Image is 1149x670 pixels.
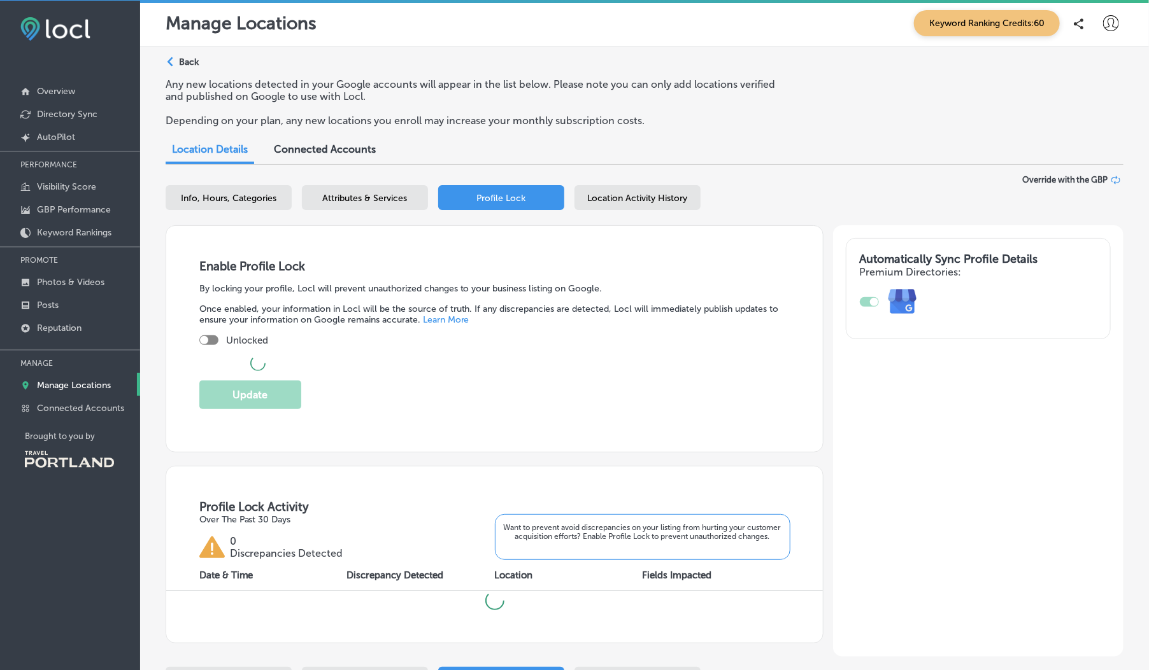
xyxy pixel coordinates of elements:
p: 0 [230,535,343,547]
p: Back [179,57,199,67]
p: Manage Locations [37,380,111,391]
p: GBP Performance [37,204,111,215]
h3: Profile Lock Activity [199,499,790,514]
h3: Automatically Sync Profile Details [860,252,1097,266]
p: Depending on your plan, any new locations you enroll may increase your monthly subscription costs. [166,115,789,127]
p: Reputation [37,323,82,333]
p: By locking your profile, Locl will prevent unauthorized changes to your business listing on Google. [199,283,790,294]
h4: Premium Directories: [860,266,1097,278]
p: Location [495,569,533,581]
span: Override with the GBP [1022,175,1108,185]
p: Manage Locations [166,13,317,34]
p: Connected Accounts [37,403,124,414]
p: Unlocked [226,335,268,346]
span: Keyword Ranking Credits: 60 [914,10,1060,36]
a: Learn More [423,314,469,325]
p: Discrepancy Detected [347,569,444,581]
p: Overview [37,86,75,97]
p: Any new locations detected in your Google accounts will appear in the list below. Please note you... [166,78,789,102]
p: Visibility Score [37,181,96,192]
p: Fields Impacted [643,569,712,581]
p: Photos & Videos [37,277,104,288]
p: Brought to you by [25,431,140,441]
p: Directory Sync [37,109,97,120]
h3: Enable Profile Lock [199,259,790,274]
span: Connected Accounts [274,143,376,155]
img: e7ababfa220611ac49bdb491a11684a6.png [879,278,927,326]
span: Attributes & Services [323,193,408,204]
p: Want to prevent avoid discrepancies on your listing from hurting your customer acquisition effort... [499,523,787,541]
p: Discrepancies Detected [230,547,343,559]
span: Profile Lock [477,193,526,204]
span: Info, Hours, Categories [181,193,276,204]
p: Over The Past 30 Days [199,514,343,525]
button: Update [199,380,301,409]
p: Keyword Rankings [37,227,111,238]
p: AutoPilot [37,132,75,143]
span: Location Activity History [588,193,688,204]
p: Once enabled, your information in Locl will be the source of truth. If any discrepancies are dete... [199,304,790,325]
img: fda3e92497d09a02dc62c9cd864e3231.png [20,17,90,41]
p: Date & Time [199,569,253,581]
img: Travel Portland [25,451,114,468]
span: Location Details [172,143,248,155]
p: Posts [37,300,59,311]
